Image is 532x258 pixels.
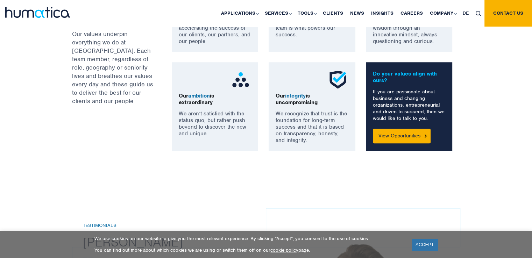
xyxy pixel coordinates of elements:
[230,69,251,90] img: ico
[179,110,251,137] p: We aren’t satisfied with the status quo, but rather push beyond to discover the new and unique.
[327,69,348,90] img: ico
[188,92,210,99] span: ambition
[270,247,298,253] a: cookie policy
[412,239,438,250] a: ACCEPT
[179,93,251,106] p: Our is extraordinary
[179,18,251,45] p: We are dedicated to accelerating the success of our clients, our partners, and our people.
[373,88,446,122] p: If you are passionate about business and changing organizations, entrepreneurial and driven to su...
[276,110,348,144] p: We recognize that trust is the foundation for long-term success and that it is based on transpare...
[276,93,348,106] p: Our is uncompromising
[373,71,446,84] p: Do your values align with ours?
[373,129,431,143] a: View Opportunities
[72,30,154,105] p: Our values underpin everything we do at [GEOGRAPHIC_DATA]. Each team member, regardless of role, ...
[373,18,446,45] p: We challenge conventional wisdom through an innovative mindset, always questioning and curious.
[94,236,403,242] p: We use cookies on our website to give you the most relevant experience. By clicking “Accept”, you...
[285,92,306,99] span: integrity
[83,223,276,229] h6: Testimonials
[463,10,469,16] span: DE
[425,134,427,137] img: Button
[94,247,403,253] p: You can find out more about which cookies we are using or switch them off on our page.
[476,11,481,16] img: search_icon
[5,7,70,18] img: logo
